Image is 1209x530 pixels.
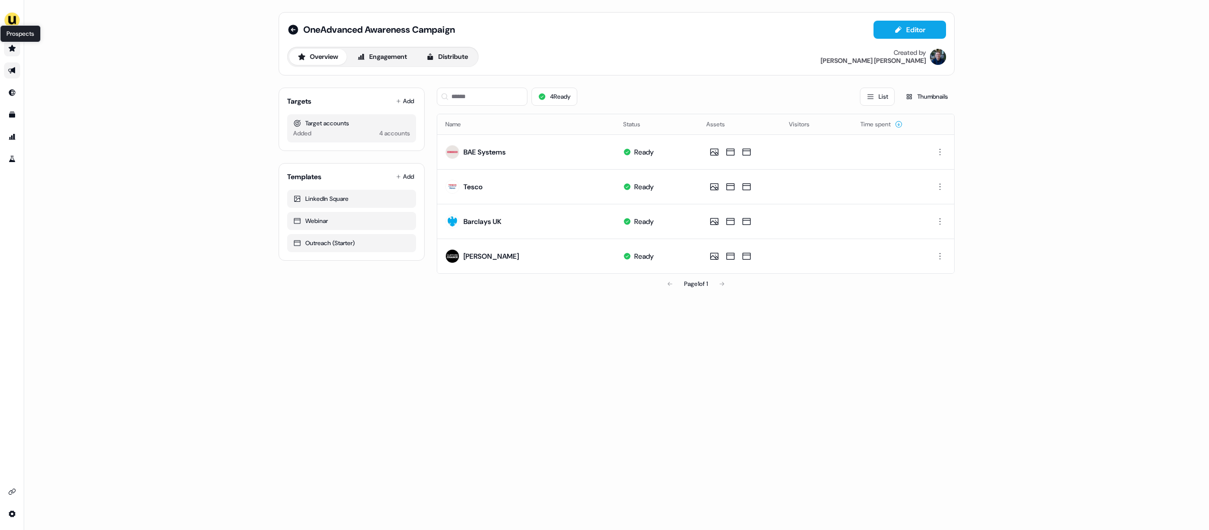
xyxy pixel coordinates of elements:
div: Barclays UK [463,216,501,226]
div: Webinar [293,216,410,226]
button: Overview [289,49,347,65]
button: Status [623,115,652,133]
a: Editor [874,26,946,36]
div: Outreach (Starter) [293,238,410,248]
div: Target accounts [293,118,410,128]
div: BAE Systems [463,147,506,157]
div: Ready [634,147,654,157]
div: LinkedIn Square [293,194,410,204]
div: Added [293,128,311,138]
div: Page 1 of 1 [684,279,708,289]
a: Go to outbound experience [4,62,20,79]
a: Go to attribution [4,129,20,145]
div: 4 accounts [379,128,410,138]
a: Go to prospects [4,40,20,56]
div: Created by [894,49,926,57]
div: Ready [634,216,654,226]
img: James [930,49,946,65]
button: Distribute [418,49,477,65]
button: 4Ready [531,88,577,106]
div: [PERSON_NAME] [463,251,519,261]
button: Engagement [349,49,416,65]
a: Go to templates [4,107,20,123]
div: Ready [634,251,654,261]
div: Templates [287,172,321,182]
button: Name [445,115,473,133]
th: Assets [698,114,781,134]
button: List [860,88,895,106]
a: Go to integrations [4,506,20,522]
div: Ready [634,182,654,192]
button: Thumbnails [899,88,955,106]
div: Targets [287,96,311,106]
a: Go to integrations [4,484,20,500]
button: Time spent [860,115,903,133]
span: OneAdvanced Awareness Campaign [303,24,455,36]
button: Add [394,94,416,108]
a: Go to Inbound [4,85,20,101]
a: Go to experiments [4,151,20,167]
button: Editor [874,21,946,39]
div: [PERSON_NAME] [PERSON_NAME] [821,57,926,65]
button: Visitors [789,115,822,133]
button: Add [394,170,416,184]
div: Tesco [463,182,483,192]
